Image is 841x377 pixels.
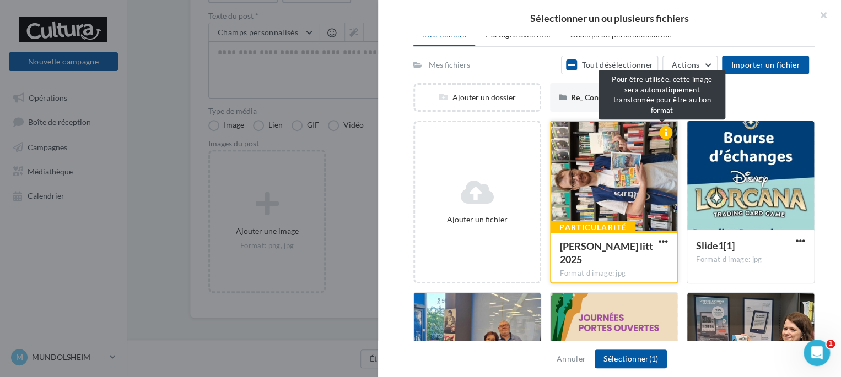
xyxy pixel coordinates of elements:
span: Partagés avec moi [486,30,551,39]
iframe: Intercom live chat [804,340,830,366]
div: Format d'image: jpg [696,255,805,265]
span: Lucas_rentrée litt 2025 [560,240,653,265]
button: Sélectionner(1) [595,349,667,368]
span: Slide1[1] [696,239,735,252]
span: Champs de personnalisation [570,30,672,39]
span: (1) [649,354,658,363]
div: Ajouter un dossier [415,92,540,103]
button: Importer un fichier [722,56,809,74]
button: Tout désélectionner [561,56,658,74]
div: Format d'image: jpg [560,269,668,278]
button: Annuler [552,352,590,365]
h2: Sélectionner un ou plusieurs fichiers [396,13,823,23]
button: Actions [662,56,718,74]
span: 1 [826,340,835,348]
div: Ajouter un fichier [419,214,535,225]
div: Mes fichiers [429,59,470,70]
span: Mes fichiers [422,30,466,39]
span: Re_ Concours Parc Expo [571,92,655,102]
span: Importer un fichier [731,60,800,69]
div: Pour être utilisée, cette image sera automatiquement transformée pour être au bon format [599,70,725,119]
span: Actions [672,60,699,69]
div: Particularité [551,221,635,233]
